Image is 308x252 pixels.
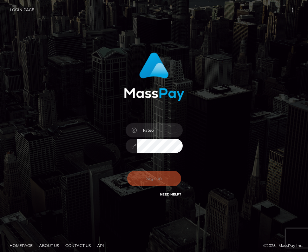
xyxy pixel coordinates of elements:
[124,52,184,101] img: MassPay Login
[95,241,107,250] a: API
[160,192,181,196] a: Need Help?
[10,3,34,17] a: Login Page
[137,123,183,137] input: Username...
[5,242,303,249] div: © 2025 , MassPay Inc.
[63,241,93,250] a: Contact Us
[36,241,62,250] a: About Us
[286,6,298,14] button: Toggle navigation
[7,241,35,250] a: Homepage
